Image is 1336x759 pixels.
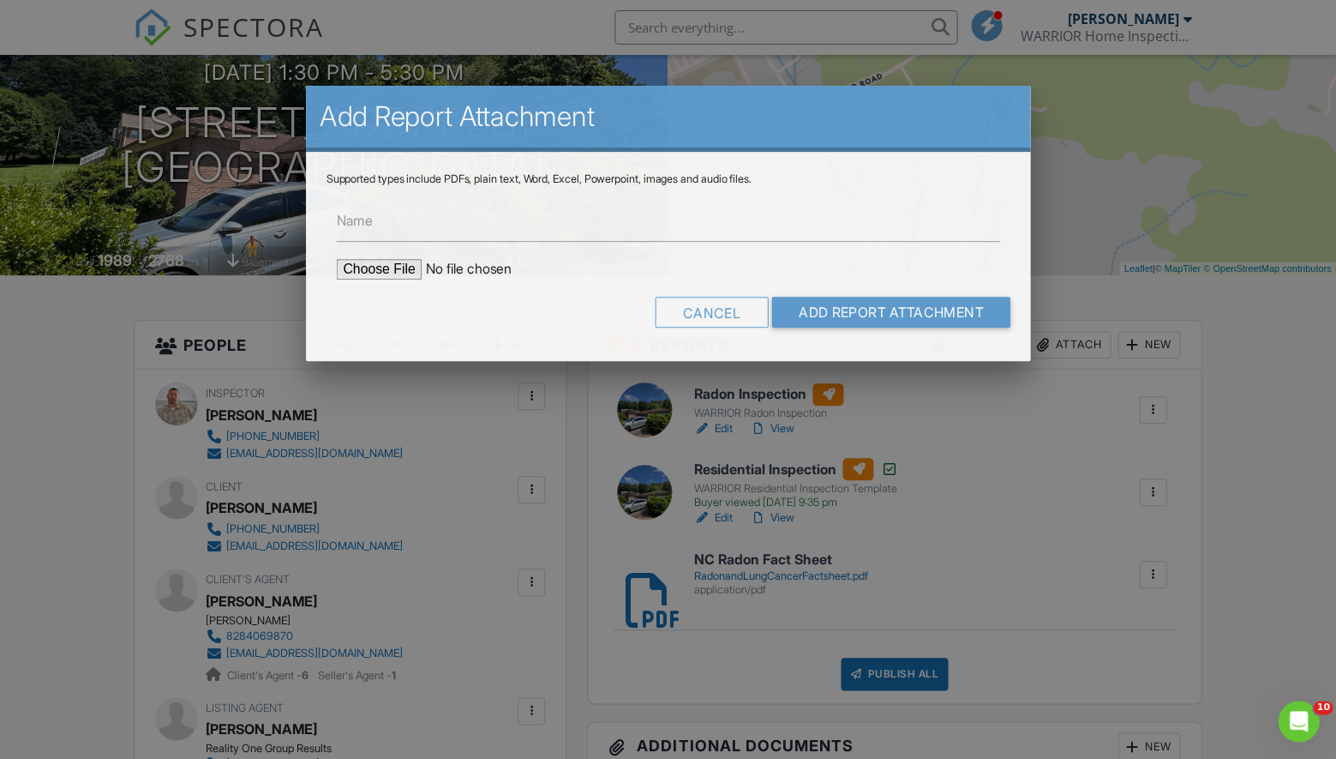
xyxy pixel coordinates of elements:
span: 10 [1313,701,1333,714]
input: Add Report Attachment [771,297,1010,328]
iframe: Intercom live chat [1278,701,1319,742]
h2: Add Report Attachment [319,99,1016,134]
div: Cancel [655,297,768,328]
div: Supported types include PDFs, plain text, Word, Excel, Powerpoint, images and audio files. [326,172,1009,186]
label: Name [336,211,372,230]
